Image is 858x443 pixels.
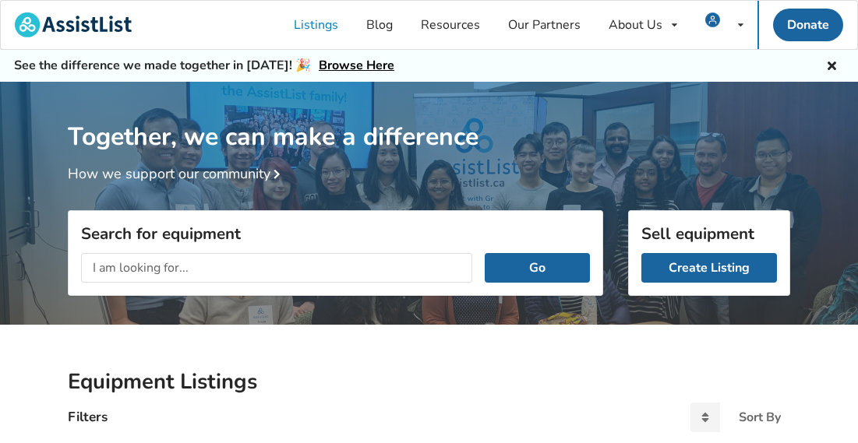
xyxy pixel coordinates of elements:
a: Resources [407,1,494,49]
h4: Filters [68,408,108,426]
a: Blog [352,1,407,49]
a: How we support our community [68,164,286,183]
h3: Sell equipment [641,223,777,244]
img: assistlist-logo [15,12,132,37]
a: Donate [773,9,843,41]
div: Sort By [739,411,781,424]
a: Our Partners [494,1,595,49]
h2: Equipment Listings [68,368,790,396]
img: user icon [705,12,720,27]
div: About Us [609,19,662,31]
button: Go [485,253,590,283]
input: I am looking for... [81,253,472,283]
h3: Search for equipment [81,223,590,244]
a: Browse Here [319,57,394,74]
a: Create Listing [641,253,777,283]
h5: See the difference we made together in [DATE]! 🎉 [14,58,394,74]
a: Listings [280,1,352,49]
h1: Together, we can make a difference [68,82,790,153]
